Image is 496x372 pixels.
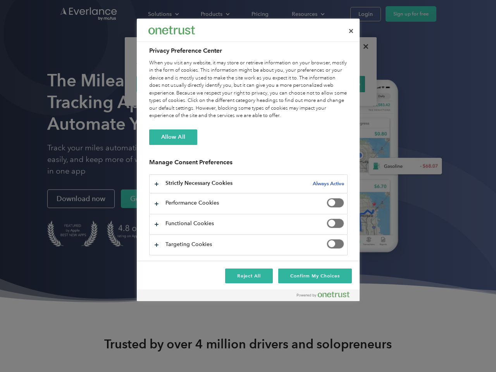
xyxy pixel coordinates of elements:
[297,291,356,301] a: Powered by OneTrust Opens in a new Tab
[149,129,197,145] button: Allow All
[148,26,195,34] img: Everlance
[137,19,360,301] div: Privacy Preference Center
[148,22,195,38] div: Everlance
[149,158,348,170] h3: Manage Consent Preferences
[297,291,350,298] img: Powered by OneTrust Opens in a new Tab
[137,19,360,301] div: Preference center
[149,59,348,120] div: When you visit any website, it may store or retrieve information on your browser, mostly in the f...
[343,22,360,40] button: Close
[225,269,273,283] button: Reject All
[149,46,348,55] h2: Privacy Preference Center
[278,269,351,283] button: Confirm My Choices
